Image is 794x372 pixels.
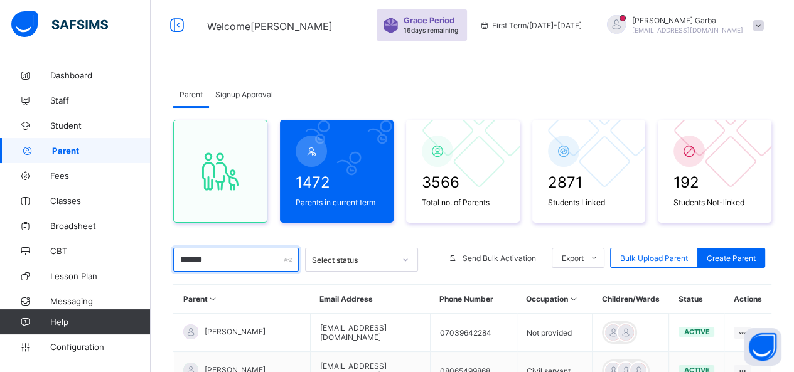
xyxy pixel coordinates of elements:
[50,296,151,306] span: Messaging
[562,253,584,263] span: Export
[50,196,151,206] span: Classes
[11,11,108,38] img: safsims
[669,285,724,314] th: Status
[180,90,203,99] span: Parent
[548,198,630,207] span: Students Linked
[548,173,630,191] span: 2871
[205,327,266,336] span: [PERSON_NAME]
[744,328,781,366] button: Open asap
[310,285,430,314] th: Email Address
[50,120,151,130] span: Student
[215,90,273,99] span: Signup Approval
[296,198,378,207] span: Parents in current term
[480,21,582,30] span: session/term information
[50,95,151,105] span: Staff
[310,314,430,352] td: [EMAIL_ADDRESS][DOMAIN_NAME]
[207,20,333,33] span: Welcome [PERSON_NAME]
[422,173,504,191] span: 3566
[430,314,517,352] td: 07039642284
[632,16,743,25] span: [PERSON_NAME] Garba
[684,327,709,336] span: active
[296,173,378,191] span: 1472
[632,26,743,34] span: [EMAIL_ADDRESS][DOMAIN_NAME]
[568,294,579,304] i: Sort in Ascending Order
[517,285,593,314] th: Occupation
[724,285,771,314] th: Actions
[404,26,458,34] span: 16 days remaining
[174,285,311,314] th: Parent
[404,16,454,25] span: Grace Period
[594,15,770,36] div: Abubakar Garba
[620,253,688,263] span: Bulk Upload Parent
[208,294,218,304] i: Sort in Ascending Order
[50,246,151,256] span: CBT
[707,253,756,263] span: Create Parent
[422,198,504,207] span: Total no. of Parents
[312,255,395,265] div: Select status
[50,271,151,281] span: Lesson Plan
[50,342,150,352] span: Configuration
[50,317,150,327] span: Help
[50,171,151,181] span: Fees
[383,18,399,33] img: sticker-purple.71386a28dfed39d6af7621340158ba97.svg
[430,285,517,314] th: Phone Number
[50,221,151,231] span: Broadsheet
[673,198,756,207] span: Students Not-linked
[517,314,593,352] td: Not provided
[593,285,669,314] th: Children/Wards
[673,173,756,191] span: 192
[50,70,151,80] span: Dashboard
[463,253,536,263] span: Send Bulk Activation
[52,146,151,156] span: Parent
